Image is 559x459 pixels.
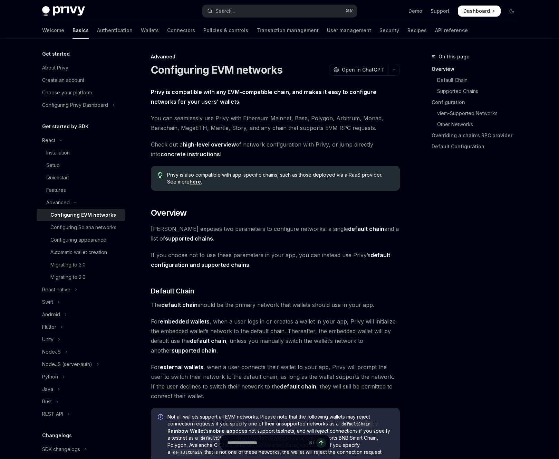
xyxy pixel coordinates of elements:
a: Setup [37,159,125,171]
div: Python [42,373,58,381]
span: Privy is also compatible with app-specific chains, such as those deployed via a RaaS provider. Se... [167,171,393,185]
button: Toggle Advanced section [37,196,125,209]
div: Choose your platform [42,88,92,97]
a: Choose your platform [37,86,125,99]
button: Send message [316,438,326,448]
a: supported chain [172,347,216,354]
span: Default Chain [151,286,194,296]
span: ⌘ K [346,8,353,14]
a: Default Chain [432,75,523,86]
img: dark logo [42,6,85,16]
a: Configuration [432,97,523,108]
strong: default chain [161,301,197,308]
div: React [42,136,55,144]
button: Toggle Unity section [37,333,125,346]
button: Toggle NodeJS (server-auth) section [37,358,125,371]
button: Toggle Rust section [37,395,125,408]
span: On this page [438,53,470,61]
button: Toggle Java section [37,383,125,395]
strong: Rainbow Wallet [167,428,205,434]
div: Configuring appearance [50,236,106,244]
span: Overview [151,207,187,218]
span: Dashboard [463,8,490,15]
div: Migrating to 3.0 [50,261,86,269]
span: Open in ChatGPT [342,66,384,73]
svg: Tip [158,172,163,178]
strong: Privy is compatible with any EVM-compatible chain, and makes it easy to configure networks for yo... [151,88,376,105]
div: Android [42,310,60,319]
div: Configuring Privy Dashboard [42,101,108,109]
div: About Privy [42,64,68,72]
div: Setup [46,161,60,169]
div: REST API [42,410,63,418]
span: Not all wallets support all EVM networks. Please note that the following wallets may reject conne... [167,413,393,456]
a: Quickstart [37,171,125,184]
div: Installation [46,149,70,157]
div: Unity [42,335,54,344]
div: Features [46,186,66,194]
a: Configuring EVM networks [37,209,125,221]
a: Overriding a chain’s RPC provider [432,130,523,141]
a: default chain [348,225,384,233]
div: SDK changelogs [42,445,80,453]
strong: default chain [190,337,226,344]
input: Ask a question... [227,435,306,450]
button: Toggle SDK changelogs section [37,443,125,456]
h5: Get started by SDK [42,122,89,131]
div: Rust [42,397,52,406]
div: Advanced [151,53,400,60]
a: API reference [435,22,468,39]
button: Toggle Android section [37,308,125,321]
a: Basics [73,22,89,39]
button: Open search [202,5,357,17]
div: React native [42,285,70,294]
a: Automatic wallet creation [37,246,125,259]
span: The should be the primary network that wallets should use in your app. [151,300,400,310]
div: Quickstart [46,174,69,182]
div: Swift [42,298,53,306]
a: User management [327,22,371,39]
a: Support [431,8,450,15]
span: For , when a user connects their wallet to your app, Privy will prompt the user to switch their n... [151,362,400,401]
a: Transaction management [257,22,319,39]
button: Open in ChatGPT [329,64,388,76]
span: You can seamlessly use Privy with Ethereum Mainnet, Base, Polygon, Arbitrum, Monad, Berachain, Me... [151,113,400,133]
h1: Configuring EVM networks [151,64,283,76]
a: Recipes [407,22,427,39]
a: Other Networks [432,119,523,130]
a: Supported Chains [432,86,523,97]
h5: Get started [42,50,70,58]
div: Configuring EVM networks [50,211,116,219]
a: Overview [432,64,523,75]
code: defaultChain [339,421,373,428]
div: Create an account [42,76,84,84]
div: Flutter [42,323,56,331]
a: Connectors [167,22,195,39]
a: Security [379,22,399,39]
a: Migrating to 2.0 [37,271,125,283]
strong: default chain [280,383,316,390]
button: Toggle REST API section [37,408,125,420]
a: here [190,179,201,185]
button: Toggle dark mode [506,6,517,17]
a: Policies & controls [203,22,248,39]
button: Toggle Configuring Privy Dashboard section [37,99,125,111]
a: Authentication [97,22,133,39]
span: For , when a user logs in or creates a wallet in your app, Privy will initialize the embedded wal... [151,317,400,355]
button: Toggle NodeJS section [37,346,125,358]
button: Toggle Python section [37,371,125,383]
a: Installation [37,147,125,159]
a: Configuring Solana networks [37,221,125,234]
button: Toggle React native section [37,283,125,296]
div: Configuring Solana networks [50,223,116,232]
div: Migrating to 2.0 [50,273,86,281]
a: mobile app [209,428,235,434]
a: Default Configuration [432,141,523,152]
a: Demo [408,8,422,15]
a: high-level overview [183,141,236,148]
button: Toggle Flutter section [37,321,125,333]
span: [PERSON_NAME] exposes two parameters to configure networks: a single and a list of . [151,224,400,243]
a: supported chains [165,235,213,242]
